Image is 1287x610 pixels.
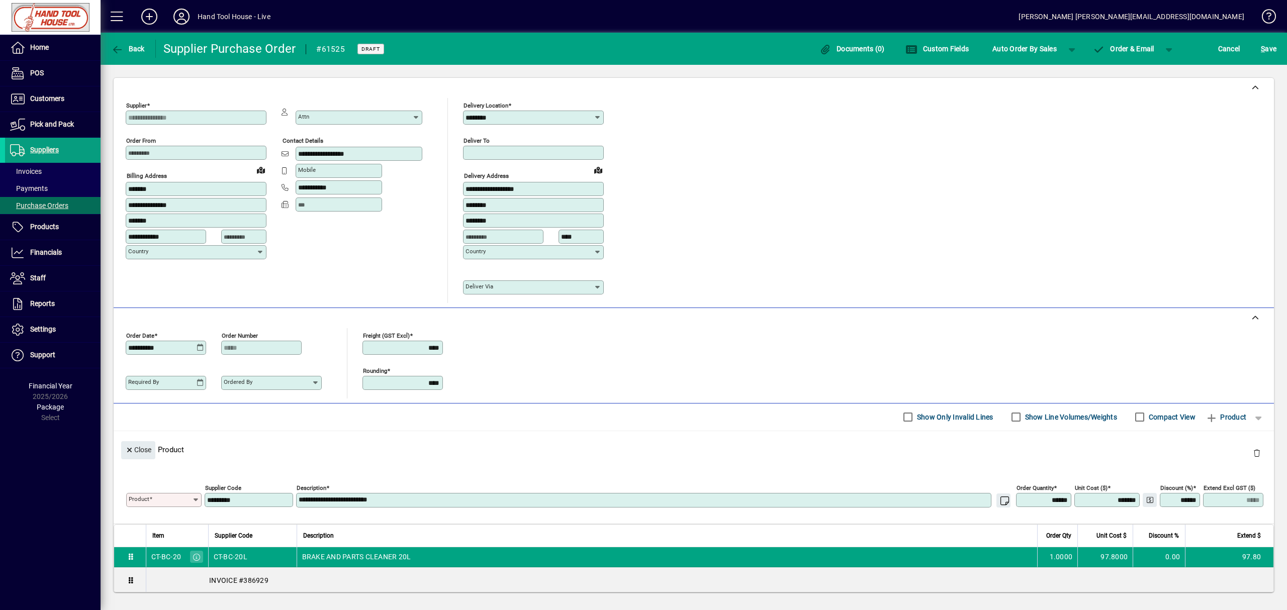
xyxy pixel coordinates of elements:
[1206,409,1246,425] span: Product
[129,495,149,502] mat-label: Product
[30,43,49,51] span: Home
[5,35,101,60] a: Home
[302,552,411,562] span: BRAKE AND PARTS CLEANER 20L
[30,69,44,77] span: POS
[5,112,101,137] a: Pick and Pack
[590,162,606,178] a: View on map
[316,41,345,57] div: #61525
[30,351,55,359] span: Support
[5,291,101,317] a: Reports
[1088,40,1159,58] button: Order & Email
[303,530,334,541] span: Description
[133,8,165,26] button: Add
[1245,441,1269,465] button: Delete
[30,325,56,333] span: Settings
[5,215,101,240] a: Products
[152,530,164,541] span: Item
[30,146,59,154] span: Suppliers
[464,102,508,109] mat-label: Delivery Location
[5,266,101,291] a: Staff
[5,343,101,368] a: Support
[215,530,252,541] span: Supplier Code
[819,45,885,53] span: Documents (0)
[10,184,48,192] span: Payments
[1261,41,1276,57] span: ave
[1204,484,1255,491] mat-label: Extend excl GST ($)
[466,248,486,255] mat-label: Country
[5,197,101,214] a: Purchase Orders
[363,332,410,339] mat-label: Freight (GST excl)
[915,412,993,422] label: Show Only Invalid Lines
[464,137,490,144] mat-label: Deliver To
[30,120,74,128] span: Pick and Pack
[1023,412,1117,422] label: Show Line Volumes/Weights
[1093,45,1154,53] span: Order & Email
[121,441,155,459] button: Close
[30,299,55,308] span: Reports
[1258,40,1279,58] button: Save
[361,46,380,52] span: Draft
[1245,448,1269,457] app-page-header-button: Delete
[1160,484,1193,491] mat-label: Discount (%)
[30,94,64,103] span: Customers
[1096,530,1127,541] span: Unit Cost $
[5,163,101,180] a: Invoices
[1017,484,1054,491] mat-label: Order Quantity
[10,167,42,175] span: Invoices
[30,248,62,256] span: Financials
[222,332,258,339] mat-label: Order number
[298,113,309,120] mat-label: Attn
[37,403,64,411] span: Package
[165,8,198,26] button: Profile
[1201,408,1251,426] button: Product
[1046,530,1071,541] span: Order Qty
[1216,40,1243,58] button: Cancel
[128,378,159,385] mat-label: Required by
[987,40,1062,58] button: Auto Order By Sales
[903,40,971,58] button: Custom Fields
[5,86,101,112] a: Customers
[5,317,101,342] a: Settings
[126,332,154,339] mat-label: Order date
[205,484,241,491] mat-label: Supplier Code
[1037,547,1077,567] td: 1.0000
[298,166,316,173] mat-label: Mobile
[1019,9,1244,25] div: [PERSON_NAME] [PERSON_NAME][EMAIL_ADDRESS][DOMAIN_NAME]
[5,180,101,197] a: Payments
[224,378,252,385] mat-label: Ordered by
[30,223,59,231] span: Products
[817,40,887,58] button: Documents (0)
[253,162,269,178] a: View on map
[1261,45,1265,53] span: S
[198,9,270,25] div: Hand Tool House - Live
[163,41,296,57] div: Supplier Purchase Order
[10,201,68,210] span: Purchase Orders
[363,367,387,374] mat-label: Rounding
[1185,547,1273,567] td: 97.80
[1149,530,1179,541] span: Discount %
[119,445,158,454] app-page-header-button: Close
[992,41,1057,57] span: Auto Order By Sales
[111,45,145,53] span: Back
[126,102,147,109] mat-label: Supplier
[1133,547,1185,567] td: 0.00
[1237,530,1261,541] span: Extend $
[466,283,493,290] mat-label: Deliver via
[5,240,101,265] a: Financials
[297,484,326,491] mat-label: Description
[146,567,1273,593] div: INVOICE #386929
[1077,547,1133,567] td: 97.8000
[905,45,969,53] span: Custom Fields
[29,382,72,390] span: Financial Year
[109,40,147,58] button: Back
[151,552,181,562] div: CT-BC-20
[101,40,156,58] app-page-header-button: Back
[1143,493,1157,507] button: Change Price Levels
[30,274,46,282] span: Staff
[208,547,297,567] td: CT-BC-20L
[1254,2,1274,35] a: Knowledge Base
[5,61,101,86] a: POS
[1147,412,1196,422] label: Compact View
[128,248,148,255] mat-label: Country
[1218,41,1240,57] span: Cancel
